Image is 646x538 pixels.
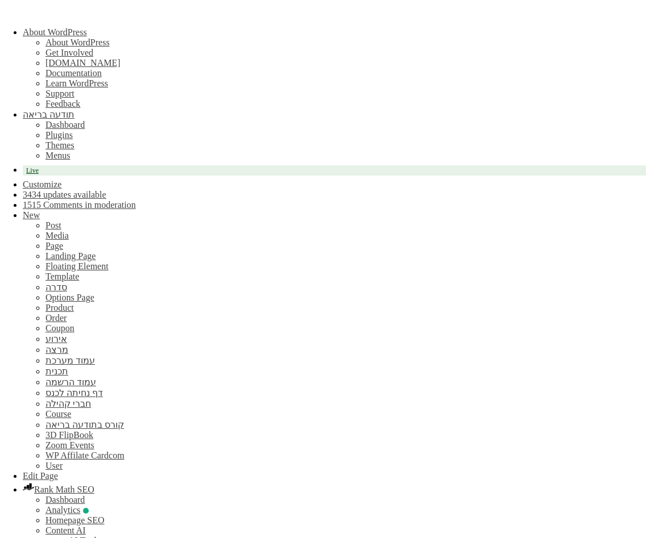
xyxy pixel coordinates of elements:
a: 3D FlipBook [45,430,93,440]
a: Get Involved [45,48,93,57]
a: סדרה [45,282,67,292]
a: Content AI [45,526,86,535]
a: Edit Page [23,471,58,481]
a: Product [45,303,74,312]
a: Zoom Events [45,440,94,450]
a: About WordPress [45,37,110,47]
a: Feedback [45,99,80,109]
a: דף נחיתה לכנס [45,388,103,398]
a: Documentation [45,68,102,78]
ul: About WordPress [23,37,646,58]
ul: New [23,220,646,471]
a: Plugins [45,130,73,140]
a: Customize [23,180,61,189]
span: About WordPress [23,27,87,37]
a: Live [23,165,646,176]
a: [DOMAIN_NAME] [45,58,121,68]
a: Landing Page [45,251,96,261]
ul: About WordPress [23,58,646,109]
a: Options Page [45,293,94,302]
a: חברי קהילה [45,399,91,408]
a: Floating Element [45,261,109,271]
a: Edit Homepage SEO Settings [45,515,105,525]
a: מרצה [45,345,68,355]
a: Page [45,241,63,251]
a: Themes [45,140,74,150]
a: Review analytics and sitemaps [45,505,89,515]
a: קורס בתודעה בריאה [45,420,124,429]
a: Media [45,231,69,240]
ul: תודעה בריאה [23,120,646,140]
span: 34 [23,190,32,199]
a: עמוד הרשמה [45,377,96,387]
a: Post [45,220,61,230]
a: Dashboard [45,120,85,130]
span: 15 [23,200,32,210]
a: Order [45,313,67,323]
span: 15 Comments in moderation [32,200,136,210]
a: עמוד מערכת [45,356,95,365]
span: 34 updates available [32,190,106,199]
a: תכנית [45,366,68,376]
ul: תודעה בריאה [23,140,646,161]
a: Template [45,272,79,281]
a: Learn WordPress [45,78,108,88]
a: User [45,461,63,470]
a: Rank Math Dashboard [23,485,94,494]
span: Rank Math SEO [34,485,94,494]
a: Course [45,409,71,419]
a: Support [45,89,74,98]
a: Coupon [45,323,74,333]
a: Menus [45,151,71,160]
span: New [23,210,40,220]
a: WP Affilate Cardcom [45,451,125,460]
a: אירוע [45,334,67,344]
a: Dashboard [45,495,85,504]
a: תודעה בריאה [23,110,74,119]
